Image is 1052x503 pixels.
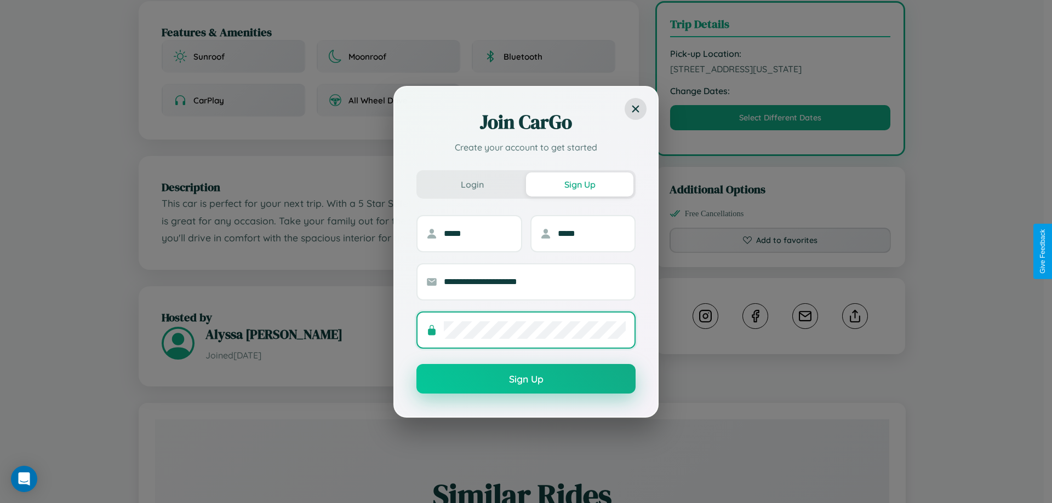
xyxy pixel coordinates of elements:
div: Open Intercom Messenger [11,466,37,492]
h2: Join CarGo [416,109,636,135]
p: Create your account to get started [416,141,636,154]
button: Sign Up [416,364,636,394]
button: Sign Up [526,172,633,196]
div: Give Feedback [1039,229,1047,274]
button: Login [419,172,526,196]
